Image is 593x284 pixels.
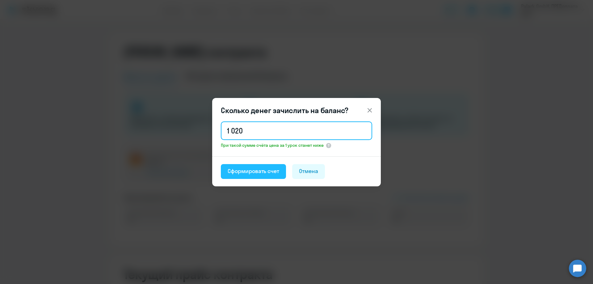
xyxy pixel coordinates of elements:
input: 1 000 000 000 € [221,121,372,140]
header: Сколько денег зачислить на баланс? [212,105,381,115]
span: При такой сумме счёта цена за 1 урок станет ниже [221,142,324,148]
div: Отмена [299,167,318,175]
button: Сформировать счет [221,164,286,179]
button: Отмена [292,164,325,179]
div: Сформировать счет [228,167,279,175]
